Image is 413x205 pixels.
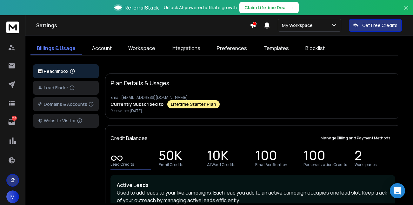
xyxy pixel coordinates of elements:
[33,114,99,128] button: Website Visitor
[255,152,277,161] p: 100
[159,162,183,167] p: Email Credits
[86,42,118,55] a: Account
[110,134,148,142] p: Credit Balances
[122,42,162,55] a: Workspace
[110,108,395,113] p: Renews on:
[207,152,229,161] p: 10K
[210,42,253,55] a: Preferences
[33,81,99,95] button: Lead Finder
[110,101,163,107] p: Currently Subscribed to
[165,42,207,55] a: Integrations
[303,162,347,167] p: Personalization Credits
[33,97,99,111] button: Domains & Accounts
[207,162,235,167] p: AI Word Credits
[362,22,397,29] p: Get Free Credits
[167,100,220,108] div: Lifetime Starter Plan
[38,69,43,74] img: logo
[316,132,395,144] button: Manage Billing and Payment Methods
[12,116,17,121] p: 210
[6,190,19,203] button: M
[355,152,362,161] p: 2
[36,22,250,29] h1: Settings
[110,79,169,87] p: Plan Details & Usages
[239,2,299,13] button: Claim Lifetime Deal→
[124,4,159,11] span: ReferralStack
[257,42,295,55] a: Templates
[117,189,389,204] p: Used to add leads to your live campaigns. Each lead you add to an active campaign occupies one le...
[299,42,331,55] a: Blocklist
[30,42,82,55] a: Billings & Usage
[33,64,99,78] button: ReachInbox
[402,4,410,19] button: Close banner
[5,116,18,128] a: 210
[303,152,325,161] p: 100
[159,152,182,161] p: 50K
[355,162,376,167] p: Workspaces
[110,95,395,100] p: Email: [EMAIL_ADDRESS][DOMAIN_NAME]
[110,162,134,167] p: Lead Credits
[164,4,237,11] p: Unlock AI-powered affiliate growth
[321,136,390,141] p: Manage Billing and Payment Methods
[117,181,389,189] p: Active Leads
[289,4,294,11] span: →
[282,22,315,29] p: My Workspace
[349,19,402,32] button: Get Free Credits
[255,162,287,167] p: Email Verification
[390,183,405,198] div: Open Intercom Messenger
[130,108,142,113] span: [DATE]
